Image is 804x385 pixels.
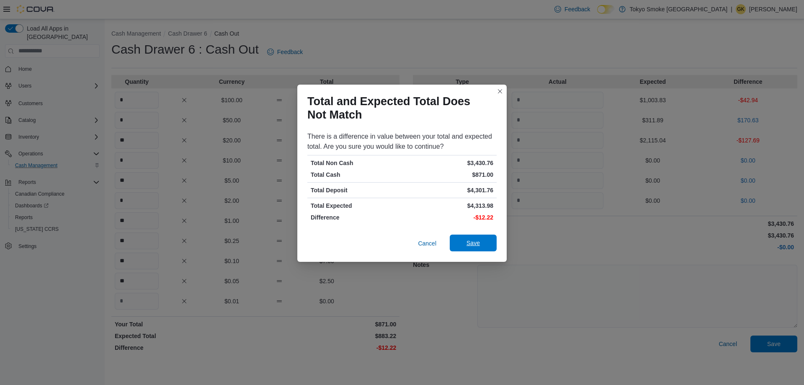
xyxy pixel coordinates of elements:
[466,239,480,247] span: Save
[404,186,493,194] p: $4,301.76
[495,86,505,96] button: Closes this modal window
[404,171,493,179] p: $871.00
[311,159,400,167] p: Total Non Cash
[311,202,400,210] p: Total Expected
[404,159,493,167] p: $3,430.76
[311,213,400,222] p: Difference
[450,235,497,251] button: Save
[418,239,436,248] span: Cancel
[404,202,493,210] p: $4,313.98
[311,171,400,179] p: Total Cash
[307,132,497,152] div: There is a difference in value between your total and expected total. Are you sure you would like...
[307,95,490,121] h1: Total and Expected Total Does Not Match
[415,235,440,252] button: Cancel
[404,213,493,222] p: -$12.22
[311,186,400,194] p: Total Deposit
